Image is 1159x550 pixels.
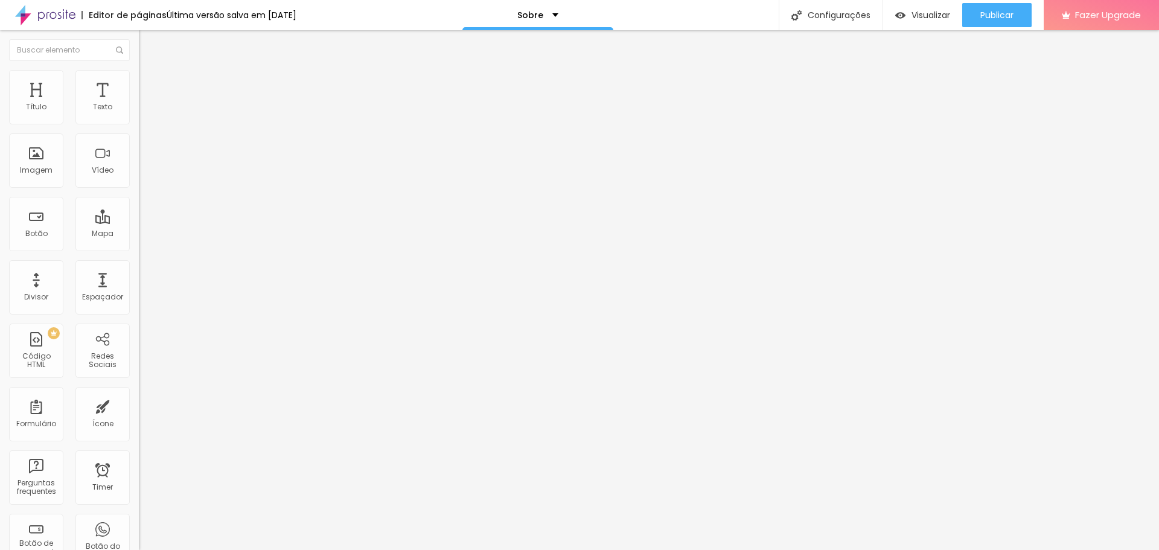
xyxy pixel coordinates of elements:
[791,10,802,21] img: Icone
[92,229,113,238] div: Mapa
[93,103,112,111] div: Texto
[92,420,113,428] div: Ícone
[517,11,543,19] p: Sobre
[167,11,296,19] div: Última versão salva em [DATE]
[92,166,113,174] div: Vídeo
[139,30,1159,550] iframe: Editor
[912,10,950,20] span: Visualizar
[12,479,60,496] div: Perguntas frequentes
[1075,10,1141,20] span: Fazer Upgrade
[82,293,123,301] div: Espaçador
[883,3,962,27] button: Visualizar
[12,352,60,369] div: Código HTML
[26,103,46,111] div: Título
[25,229,48,238] div: Botão
[78,352,126,369] div: Redes Sociais
[20,166,53,174] div: Imagem
[16,420,56,428] div: Formulário
[962,3,1032,27] button: Publicar
[9,39,130,61] input: Buscar elemento
[81,11,167,19] div: Editor de páginas
[116,46,123,54] img: Icone
[92,483,113,491] div: Timer
[980,10,1014,20] span: Publicar
[895,10,905,21] img: view-1.svg
[24,293,48,301] div: Divisor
